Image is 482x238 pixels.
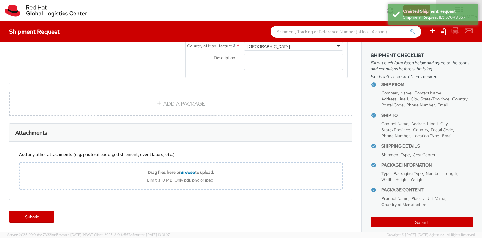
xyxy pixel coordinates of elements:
span: Country [413,127,428,132]
span: Address Line 1 [411,121,438,126]
span: Server: 2025.20.0-db47332bad5 [7,233,93,237]
span: Fill out each form listed below and agree to the terms and conditions before submitting [371,60,473,72]
input: Shipment, Tracking or Reference Number (at least 4 chars) [271,26,421,38]
span: Width [381,177,393,182]
div: Shipment Request ID: 57049357 [403,14,474,20]
span: Browse [180,170,195,175]
span: Country of Manufacture [187,43,232,49]
h4: Ship To [381,113,473,118]
span: State/Province [421,96,449,102]
div: Add any other attachments (e.g. photo of packaged shipment, event labels, etc.) [19,151,343,157]
span: Length [443,171,457,176]
span: Shipment Type [381,152,410,157]
span: Country [452,96,467,102]
h3: Shipment Checklist [371,53,473,58]
span: master, [DATE] 10:01:07 [134,233,170,237]
h4: Shipment Request [9,28,60,35]
span: Description [214,55,235,60]
h4: Shipping Details [381,144,473,148]
b: Drag files here or to upload. [148,170,214,175]
h3: Attachments [15,130,47,136]
span: Email [437,102,448,108]
span: Product Name [381,196,408,201]
div: Limit is 10 MB. Only pdf, png or jpeg. [20,177,342,183]
span: Unit Value [426,196,445,201]
span: Weight [411,177,424,182]
span: Contact Name [381,121,408,126]
span: Phone Number [381,133,410,138]
button: Submit [371,217,473,227]
span: Fields with asterisks (*) are required [371,73,473,79]
span: Copyright © [DATE]-[DATE] Agistix Inc., All Rights Reserved [387,233,475,237]
div: Created Shipment Request [403,8,474,14]
span: Address Line 1 [381,96,408,102]
span: Postal Code [381,102,404,108]
span: Country of Manufacture [381,202,427,207]
span: Packaging Type [393,171,423,176]
span: Type [381,171,391,176]
span: Phone Number [406,102,435,108]
a: ADD A PACKAGE [9,92,352,116]
span: Company Name [381,90,412,96]
img: rh-logistics-00dfa346123c4ec078e1.svg [5,5,87,17]
span: Contact Name [414,90,441,96]
span: City [411,96,418,102]
span: Cost Center [413,152,436,157]
span: Number [426,171,441,176]
h4: Package Content [381,188,473,192]
span: Pieces [411,196,424,201]
span: Height [395,177,408,182]
span: State/Province [381,127,410,132]
span: Client: 2025.18.0-fd567a5 [94,233,170,237]
h4: Ship From [381,82,473,87]
span: master, [DATE] 11:13:37 [59,233,93,237]
div: [GEOGRAPHIC_DATA] [247,43,290,49]
h4: Package Information [381,163,473,167]
span: City [440,121,448,126]
a: Submit [9,211,54,223]
span: Postal Code [431,127,453,132]
span: Location Type [412,133,439,138]
span: Email [442,133,452,138]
